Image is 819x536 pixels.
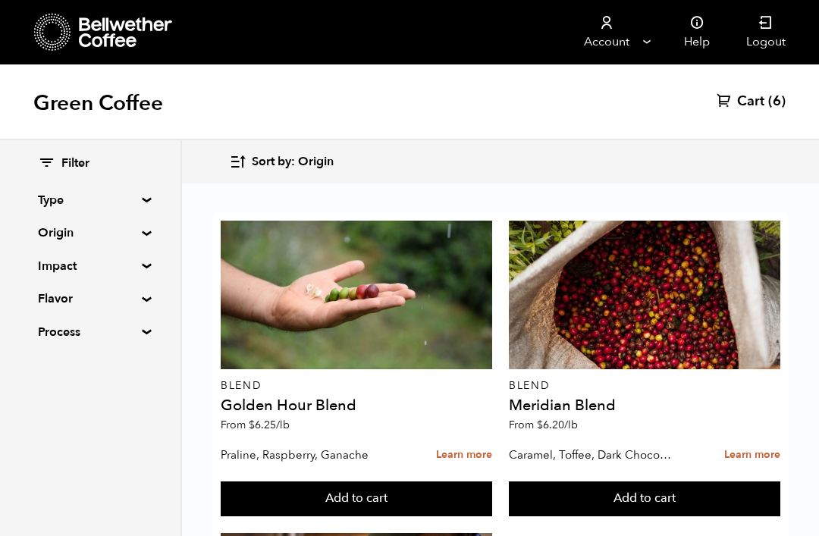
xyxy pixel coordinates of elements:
button: Sort by: Origin [229,144,334,180]
a: Learn more [436,439,492,472]
summary: Type [38,191,143,209]
h4: Meridian Blend [509,398,780,413]
span: Cart [737,92,764,111]
span: From [221,418,290,432]
span: Sort by: Origin [252,154,334,171]
bdi: 6.25 [249,418,290,432]
p: Blend [509,381,780,391]
span: $ [537,418,543,432]
span: From [509,418,578,432]
summary: Origin [38,224,143,242]
summary: Impact [38,257,143,275]
span: /lb [564,418,578,432]
summary: Flavor [38,290,143,308]
p: Caramel, Toffee, Dark Chocolate [509,444,672,466]
span: (6) [768,92,786,111]
bdi: 6.20 [537,418,578,432]
h4: Golden Hour Blend [221,398,492,413]
summary: Process [38,323,143,341]
a: Learn more [724,439,780,472]
button: Add to cart [221,481,492,516]
h1: Green Coffee [33,89,163,117]
button: Add to cart [509,481,780,516]
span: /lb [276,418,290,432]
p: Praline, Raspberry, Ganache [221,444,384,466]
span: Filter [61,155,89,172]
span: $ [249,418,255,432]
a: Cart (6) [717,92,786,111]
p: Blend [221,381,492,391]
